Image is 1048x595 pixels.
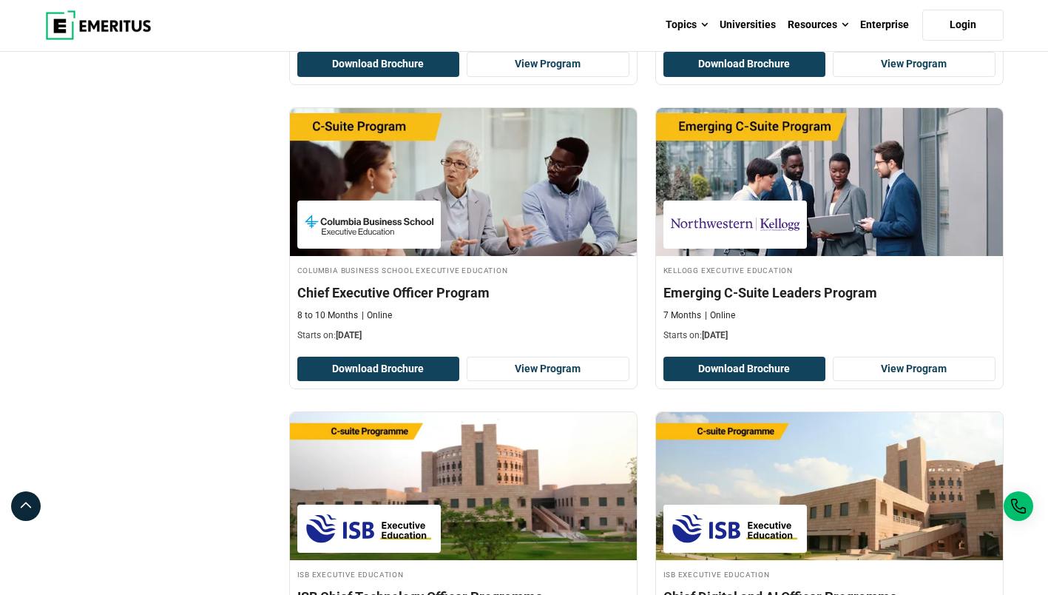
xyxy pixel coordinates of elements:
img: ISB Executive Education [305,512,433,545]
a: View Program [833,52,995,77]
a: Leadership Course by Kellogg Executive Education - September 25, 2025 Kellogg Executive Education... [656,108,1003,349]
p: Starts on: [663,329,995,342]
a: View Program [833,357,995,382]
h4: ISB Executive Education [297,568,629,580]
p: Online [362,309,392,322]
p: 7 Months [663,309,701,322]
span: [DATE] [702,330,728,340]
img: Chief Digital and AI Officer Programme | Online Digital Marketing Course [656,412,1003,560]
h4: Emerging C-Suite Leaders Program [663,283,995,302]
p: 8 to 10 Months [297,309,358,322]
button: Download Brochure [663,52,826,77]
a: Login [922,10,1004,41]
a: Leadership Course by Columbia Business School Executive Education - September 25, 2025 Columbia B... [290,108,637,349]
p: Starts on: [297,329,629,342]
button: Download Brochure [297,52,460,77]
img: ISB Chief Technology Officer Programme | Online Leadership Course [290,412,637,560]
img: Chief Executive Officer Program | Online Leadership Course [290,108,637,256]
h4: Chief Executive Officer Program [297,283,629,302]
h4: Columbia Business School Executive Education [297,263,629,276]
img: Kellogg Executive Education [671,208,799,241]
h4: Kellogg Executive Education [663,263,995,276]
a: View Program [467,52,629,77]
button: Download Brochure [297,357,460,382]
a: View Program [467,357,629,382]
img: ISB Executive Education [671,512,799,545]
img: Emerging C-Suite Leaders Program | Online Leadership Course [656,108,1003,256]
h4: ISB Executive Education [663,568,995,580]
img: Columbia Business School Executive Education [305,208,433,241]
p: Online [705,309,735,322]
span: [DATE] [336,330,362,340]
button: Download Brochure [663,357,826,382]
